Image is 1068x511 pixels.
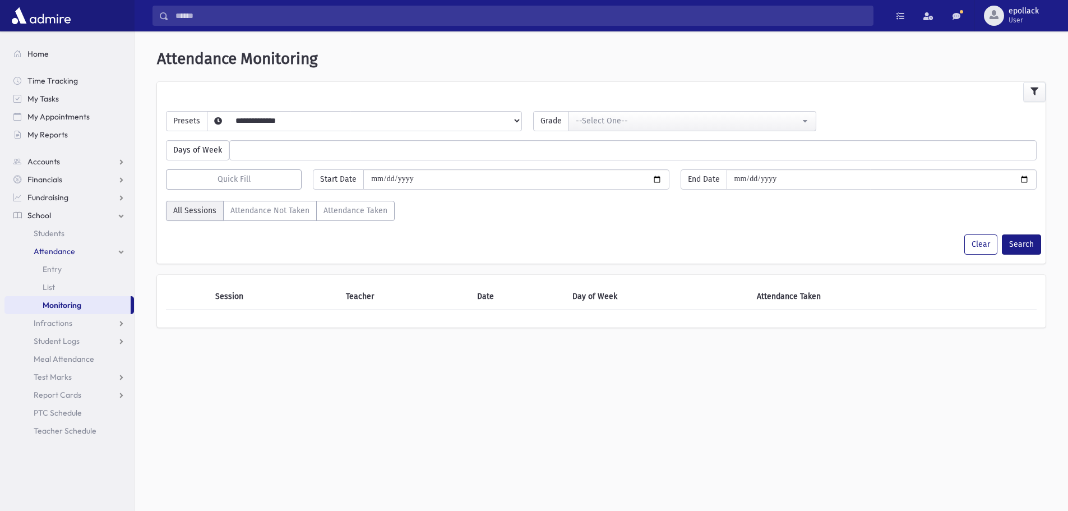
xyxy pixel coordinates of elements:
[4,171,134,188] a: Financials
[166,111,207,131] span: Presets
[218,174,251,184] span: Quick Fill
[34,372,72,382] span: Test Marks
[27,174,62,185] span: Financials
[27,130,68,140] span: My Reports
[1002,234,1041,255] button: Search
[43,264,62,274] span: Entry
[4,90,134,108] a: My Tasks
[4,224,134,242] a: Students
[223,201,317,221] label: Attendance Not Taken
[4,153,134,171] a: Accounts
[533,111,569,131] span: Grade
[166,201,224,221] label: All Sessions
[4,108,134,126] a: My Appointments
[339,284,470,310] th: Teacher
[166,201,395,225] div: AttTaken
[169,6,873,26] input: Search
[27,94,59,104] span: My Tasks
[34,246,75,256] span: Attendance
[4,350,134,368] a: Meal Attendance
[568,111,816,131] button: --Select One--
[34,426,96,436] span: Teacher Schedule
[4,332,134,350] a: Student Logs
[576,115,799,127] div: --Select One--
[4,126,134,144] a: My Reports
[4,278,134,296] a: List
[4,72,134,90] a: Time Tracking
[9,4,73,27] img: AdmirePro
[27,76,78,86] span: Time Tracking
[209,284,340,310] th: Session
[43,300,81,310] span: Monitoring
[4,242,134,260] a: Attendance
[313,169,364,190] span: Start Date
[27,49,49,59] span: Home
[27,192,68,202] span: Fundraising
[34,228,64,238] span: Students
[166,140,229,160] span: Days of Week
[157,49,318,68] span: Attendance Monitoring
[34,408,82,418] span: PTC Schedule
[964,234,997,255] button: Clear
[4,296,131,314] a: Monitoring
[4,206,134,224] a: School
[166,169,302,190] button: Quick Fill
[4,386,134,404] a: Report Cards
[566,284,750,310] th: Day of Week
[4,368,134,386] a: Test Marks
[470,284,566,310] th: Date
[4,404,134,422] a: PTC Schedule
[27,156,60,167] span: Accounts
[1009,16,1039,25] span: User
[27,112,90,122] span: My Appointments
[4,260,134,278] a: Entry
[316,201,395,221] label: Attendance Taken
[34,390,81,400] span: Report Cards
[1009,7,1039,16] span: epollack
[34,336,80,346] span: Student Logs
[34,318,72,328] span: Infractions
[4,314,134,332] a: Infractions
[27,210,51,220] span: School
[34,354,94,364] span: Meal Attendance
[43,282,55,292] span: List
[681,169,727,190] span: End Date
[4,45,134,63] a: Home
[4,188,134,206] a: Fundraising
[4,422,134,440] a: Teacher Schedule
[750,284,995,310] th: Attendance Taken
